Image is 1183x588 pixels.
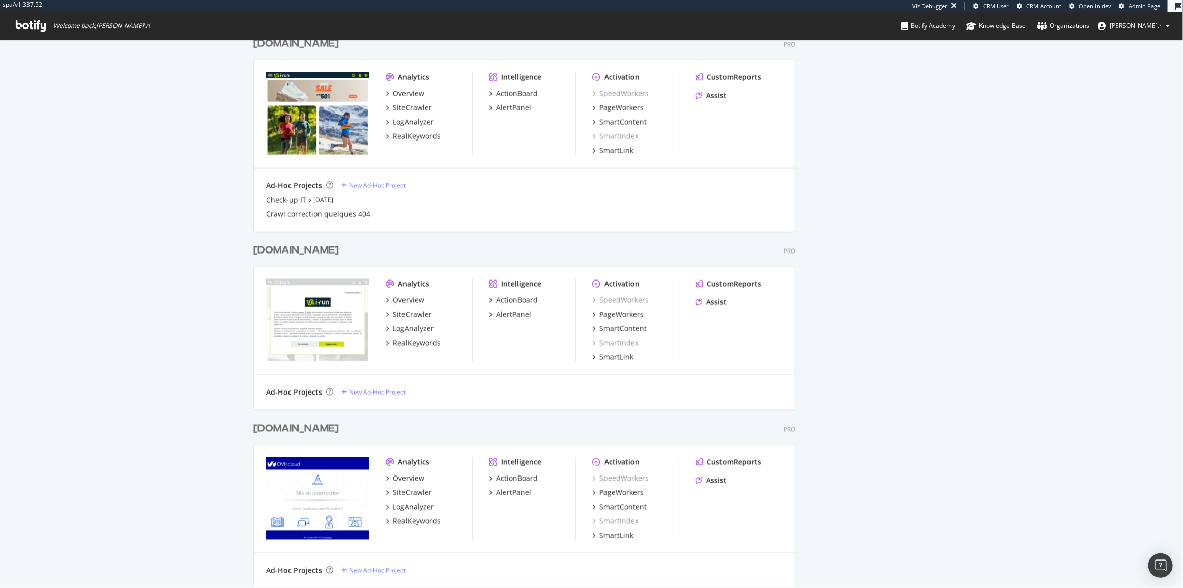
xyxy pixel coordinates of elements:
a: SmartContent [592,324,647,334]
a: SiteCrawler [386,488,432,498]
div: LogAnalyzer [393,502,434,512]
a: SmartContent [592,502,647,512]
a: Overview [386,295,424,305]
div: [DOMAIN_NAME] [253,422,339,436]
a: SpeedWorkers [592,295,649,305]
div: SmartContent [599,324,647,334]
a: Organizations [1037,12,1089,40]
div: Check-up IT [266,195,306,205]
div: AlertPanel [496,103,531,113]
a: Admin Page [1119,2,1160,10]
div: Overview [393,473,424,484]
a: Knowledge Base [966,12,1026,40]
div: SiteCrawler [393,310,432,320]
div: Ad-Hoc Projects [266,566,322,576]
div: Intelligence [501,457,541,467]
a: Crawl correction quelques 404 [266,209,370,219]
a: SpeedWorkers [592,473,649,484]
div: CustomReports [707,279,761,289]
span: Welcome back, [PERSON_NAME].r ! [53,22,150,30]
div: Assist [706,91,727,101]
a: Overview [386,473,424,484]
a: RealKeywords [386,516,441,526]
div: Ad-Hoc Projects [266,387,322,398]
div: AlertPanel [496,310,531,320]
div: Activation [604,279,640,289]
a: SmartLink [592,530,633,541]
div: PageWorkers [599,310,644,320]
a: CustomReports [696,457,761,467]
a: [DOMAIN_NAME] [253,37,343,51]
div: Open Intercom Messenger [1148,553,1173,578]
a: SmartIndex [592,131,639,142]
a: [DOMAIN_NAME] [253,422,343,436]
span: CRM User [983,2,1009,10]
div: Knowledge Base [966,21,1026,31]
div: [DOMAIN_NAME] [253,243,339,258]
a: SmartLink [592,352,633,362]
a: ActionBoard [489,473,538,484]
div: New Ad-Hoc Project [349,566,406,575]
a: Assist [696,297,727,307]
div: CustomReports [707,72,761,82]
div: Pro [784,247,795,256]
div: Intelligence [501,72,541,82]
a: SpeedWorkers [592,89,649,99]
a: [DATE] [313,195,333,204]
a: New Ad-Hoc Project [341,388,406,397]
div: CustomReports [707,457,761,467]
a: Botify Academy [901,12,955,40]
div: PageWorkers [599,103,644,113]
a: New Ad-Hoc Project [341,181,406,190]
a: AlertPanel [489,310,531,320]
div: SmartContent [599,502,647,512]
a: Assist [696,475,727,486]
div: Organizations [1037,21,1089,31]
a: PageWorkers [592,103,644,113]
div: Analytics [398,279,429,289]
div: Viz Debugger: [912,2,949,10]
div: New Ad-Hoc Project [349,181,406,190]
a: SmartLink [592,146,633,156]
div: Ad-Hoc Projects [266,181,322,191]
a: RealKeywords [386,131,441,142]
div: ActionBoard [496,89,538,99]
div: Activation [604,457,640,467]
div: ActionBoard [496,473,538,484]
a: LogAnalyzer [386,324,434,334]
img: i-run.com [266,72,369,155]
a: [DOMAIN_NAME] [253,243,343,258]
div: SmartLink [599,146,633,156]
div: Assist [706,297,727,307]
a: PageWorkers [592,310,644,320]
div: Pro [784,425,795,434]
div: Analytics [398,457,429,467]
a: CRM User [973,2,1009,10]
a: AlertPanel [489,103,531,113]
button: [PERSON_NAME].r [1089,18,1178,34]
span: CRM Account [1026,2,1061,10]
a: AlertPanel [489,488,531,498]
a: SmartIndex [592,338,639,348]
div: [DOMAIN_NAME] [253,37,339,51]
div: ActionBoard [496,295,538,305]
div: LogAnalyzer [393,117,434,127]
span: Admin Page [1129,2,1160,10]
div: New Ad-Hoc Project [349,388,406,397]
div: AlertPanel [496,488,531,498]
a: CustomReports [696,279,761,289]
a: SmartIndex [592,516,639,526]
div: Intelligence [501,279,541,289]
div: SmartLink [599,530,633,541]
div: Assist [706,475,727,486]
a: PageWorkers [592,488,644,498]
a: Open in dev [1069,2,1111,10]
a: LogAnalyzer [386,117,434,127]
a: SmartContent [592,117,647,127]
